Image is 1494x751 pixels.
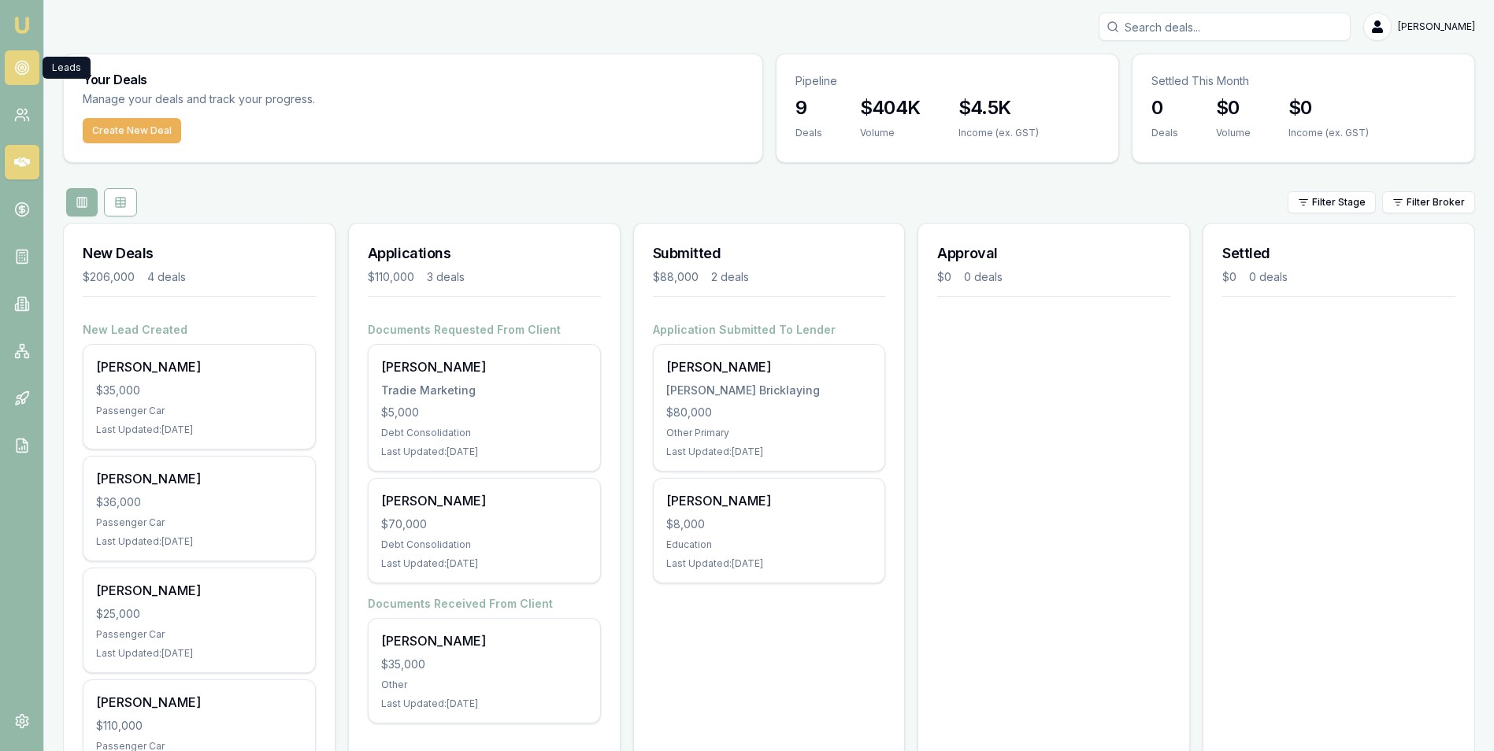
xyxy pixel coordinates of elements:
div: Debt Consolidation [381,538,588,551]
div: Debt Consolidation [381,427,588,439]
h4: Documents Requested From Client [368,322,601,338]
div: 2 deals [711,269,749,285]
h3: $0 [1216,95,1251,120]
h3: $0 [1288,95,1369,120]
div: Last Updated: [DATE] [381,557,588,570]
div: [PERSON_NAME] [381,357,588,376]
h3: Submitted [653,242,886,265]
div: $5,000 [381,405,588,420]
h3: $4.5K [958,95,1039,120]
div: $206,000 [83,269,135,285]
p: Manage your deals and track your progress. [83,91,486,109]
h3: 9 [795,95,822,120]
div: [PERSON_NAME] [96,693,302,712]
div: Last Updated: [DATE] [666,557,873,570]
div: $8,000 [666,516,873,532]
div: Deals [1151,127,1178,139]
span: Filter Broker [1407,196,1465,209]
div: Last Updated: [DATE] [96,424,302,436]
h3: New Deals [83,242,316,265]
button: Filter Stage [1288,191,1376,213]
div: 4 deals [147,269,186,285]
div: Income (ex. GST) [1288,127,1369,139]
div: [PERSON_NAME] Bricklaying [666,383,873,398]
div: $0 [937,269,951,285]
div: Last Updated: [DATE] [381,697,588,710]
div: Last Updated: [DATE] [96,647,302,660]
h4: New Lead Created [83,322,316,338]
div: Last Updated: [DATE] [381,446,588,458]
div: Volume [1216,127,1251,139]
div: [PERSON_NAME] [96,357,302,376]
h3: Settled [1222,242,1455,265]
h3: Applications [368,242,601,265]
div: $110,000 [368,269,414,285]
p: Settled This Month [1151,73,1455,89]
p: Pipeline [795,73,1099,89]
div: Volume [860,127,921,139]
div: Education [666,538,873,551]
div: Other [381,679,588,691]
h3: $404K [860,95,921,120]
div: $25,000 [96,606,302,622]
span: Filter Stage [1312,196,1366,209]
input: Search deals [1099,13,1351,41]
div: $36,000 [96,494,302,510]
div: $70,000 [381,516,588,532]
button: Filter Broker [1382,191,1475,213]
h3: Approval [937,242,1170,265]
div: Deals [795,127,822,139]
div: Last Updated: [DATE] [666,446,873,458]
div: Income (ex. GST) [958,127,1039,139]
h4: Documents Received From Client [368,596,601,612]
div: $110,000 [96,718,302,734]
img: emu-icon-u.png [13,16,32,35]
div: $80,000 [666,405,873,420]
div: 3 deals [427,269,465,285]
div: $0 [1222,269,1236,285]
div: [PERSON_NAME] [381,491,588,510]
div: $35,000 [381,657,588,672]
span: [PERSON_NAME] [1398,20,1475,33]
div: $88,000 [653,269,699,285]
div: Passenger Car [96,405,302,417]
button: Create New Deal [83,118,181,143]
h4: Application Submitted To Lender [653,322,886,338]
div: Other Primary [666,427,873,439]
h3: Your Deals [83,73,743,86]
div: Last Updated: [DATE] [96,535,302,548]
div: $35,000 [96,383,302,398]
div: 0 deals [1249,269,1288,285]
div: 0 deals [964,269,1003,285]
div: [PERSON_NAME] [96,581,302,600]
div: Leads [43,57,91,79]
div: [PERSON_NAME] [666,357,873,376]
div: [PERSON_NAME] [381,631,588,650]
div: Tradie Marketing [381,383,588,398]
div: [PERSON_NAME] [666,491,873,510]
div: Passenger Car [96,516,302,529]
div: Passenger Car [96,628,302,641]
h3: 0 [1151,95,1178,120]
div: [PERSON_NAME] [96,469,302,488]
